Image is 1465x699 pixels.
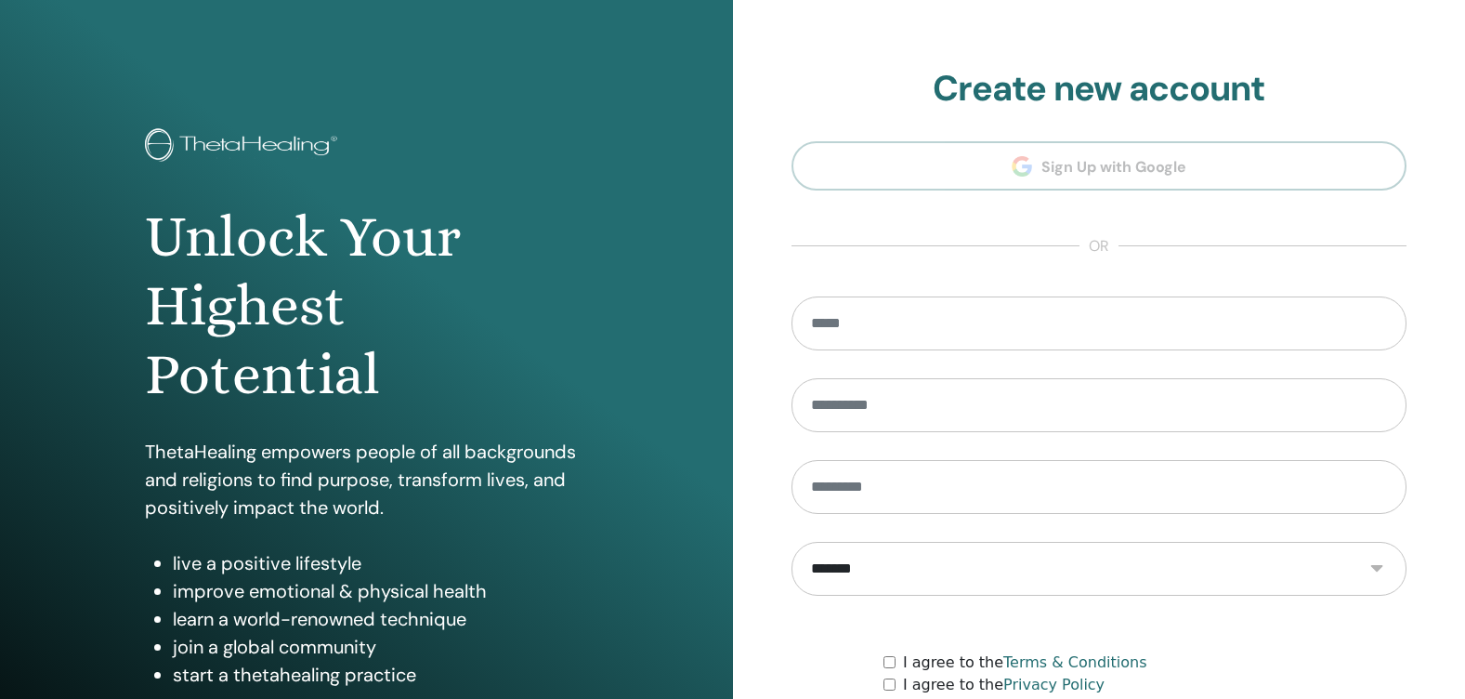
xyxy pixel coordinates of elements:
[145,438,587,521] p: ThetaHealing empowers people of all backgrounds and religions to find purpose, transform lives, a...
[1003,653,1146,671] a: Terms & Conditions
[1079,235,1118,257] span: or
[1003,676,1105,693] a: Privacy Policy
[173,549,587,577] li: live a positive lifestyle
[173,633,587,661] li: join a global community
[903,674,1105,696] label: I agree to the
[145,203,587,410] h1: Unlock Your Highest Potential
[903,652,1147,674] label: I agree to the
[173,605,587,633] li: learn a world-renowned technique
[173,661,587,689] li: start a thetahealing practice
[173,577,587,605] li: improve emotional & physical health
[791,68,1407,111] h2: Create new account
